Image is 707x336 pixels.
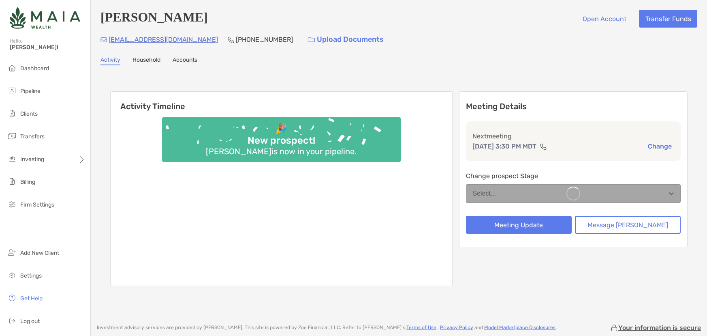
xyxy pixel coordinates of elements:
span: Dashboard [20,65,49,72]
img: Confetti [162,117,401,155]
a: Terms of Use [406,325,436,330]
img: firm-settings icon [7,199,17,209]
button: Change [645,142,674,151]
span: Billing [20,179,35,185]
img: get-help icon [7,293,17,303]
p: Meeting Details [466,101,681,112]
span: Add New Client [20,250,59,256]
p: Next meeting [472,131,675,141]
a: Privacy Policy [440,325,473,330]
img: clients icon [7,108,17,118]
span: Firm Settings [20,201,54,208]
img: Zoe Logo [10,3,80,32]
div: New prospect! [244,135,318,146]
div: [PERSON_NAME] is now in your pipeline. [203,146,360,156]
a: Accounts [173,56,197,65]
a: Household [132,56,160,65]
a: Upload Documents [303,31,389,48]
span: Transfers [20,133,45,140]
span: Investing [20,156,44,163]
h4: [PERSON_NAME] [100,10,208,28]
img: Email Icon [100,37,107,42]
img: dashboard icon [7,63,17,73]
img: button icon [308,37,315,43]
p: Change prospect Stage [466,171,681,181]
p: Your information is secure [618,324,701,332]
span: Clients [20,110,38,117]
p: Investment advisory services are provided by [PERSON_NAME] . This site is powered by Zoe Financia... [97,325,557,331]
span: Settings [20,272,42,279]
button: Message [PERSON_NAME] [575,216,681,234]
button: Transfer Funds [639,10,697,28]
img: logout icon [7,316,17,325]
p: [PHONE_NUMBER] [236,34,293,45]
span: Pipeline [20,88,41,95]
img: communication type [540,143,547,150]
img: investing icon [7,154,17,164]
a: Activity [100,56,120,65]
img: pipeline icon [7,86,17,95]
span: Log out [20,318,40,325]
h6: Activity Timeline [111,92,452,111]
p: [DATE] 3:30 PM MDT [472,141,536,151]
img: settings icon [7,270,17,280]
img: billing icon [7,177,17,186]
span: [PERSON_NAME]! [10,44,85,51]
button: Open Account [576,10,632,28]
button: Meeting Update [466,216,572,234]
img: transfers icon [7,131,17,141]
a: Model Marketplace Disclosures [484,325,555,330]
div: 🎉 [272,123,290,135]
img: add_new_client icon [7,248,17,257]
span: Get Help [20,295,43,302]
img: Phone Icon [228,37,234,43]
p: [EMAIL_ADDRESS][DOMAIN_NAME] [109,34,218,45]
